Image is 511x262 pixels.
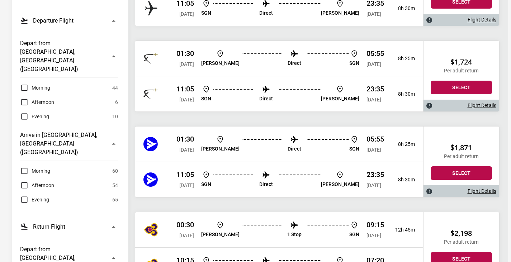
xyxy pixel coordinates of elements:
p: Per adult return [431,153,492,159]
p: 01:30 [176,49,194,58]
span: [DATE] [366,182,381,188]
p: 05:55 [366,135,384,143]
p: 12h 45m [390,227,415,233]
p: SGN [201,10,211,16]
p: [PERSON_NAME] [321,96,359,102]
span: [DATE] [179,182,194,188]
span: Morning [32,84,50,92]
span: Morning [32,167,50,175]
label: Evening [20,112,49,121]
span: Afternoon [32,181,54,190]
div: Flight Details [424,185,499,197]
span: 44 [112,84,118,92]
h2: $1,871 [431,143,492,152]
h3: Depart from [GEOGRAPHIC_DATA], [GEOGRAPHIC_DATA] ([GEOGRAPHIC_DATA]) [20,39,105,73]
p: 8h 30m [390,91,415,97]
p: Per adult return [431,68,492,74]
a: Flight Details [468,17,496,23]
h2: $2,198 [431,229,492,238]
img: China Southern Airlines [143,172,158,187]
label: Afternoon [20,98,54,106]
span: Evening [32,112,49,121]
p: [PERSON_NAME] [321,181,359,187]
button: Departure Flight [20,12,118,29]
a: Flight Details [468,188,496,194]
span: [DATE] [366,61,381,67]
p: Direct [259,96,273,102]
img: China Southern Airlines [143,87,158,101]
a: Flight Details [468,103,496,109]
h3: Arrive in [GEOGRAPHIC_DATA], [GEOGRAPHIC_DATA] ([GEOGRAPHIC_DATA]) [20,131,105,157]
p: 8h 30m [390,5,415,11]
p: 05:55 [366,49,384,58]
h3: Departure Flight [33,16,74,25]
div: Flight Details [424,14,499,26]
p: 11:05 [176,170,194,179]
p: 00:30 [176,220,194,229]
span: 54 [112,181,118,190]
span: 6 [115,98,118,106]
p: Direct [288,146,301,152]
p: 23:35 [366,85,384,93]
p: SGN [349,60,359,66]
p: 23:35 [366,170,384,179]
p: 01:30 [176,135,194,143]
p: SGN [349,146,359,152]
label: Morning [20,167,50,175]
p: 8h 25m [390,56,415,62]
span: [DATE] [179,61,194,67]
span: [DATE] [366,147,381,153]
button: Arrive in [GEOGRAPHIC_DATA], [GEOGRAPHIC_DATA] ([GEOGRAPHIC_DATA]) [20,127,118,161]
span: [DATE] [366,11,381,17]
div: Hahn Air 01:30 [DATE] [PERSON_NAME] Direct SGN 05:55 [DATE] 8h 25mHahn Air 11:05 [DATE] SGN Direc... [135,127,423,197]
img: China Southern Airlines [143,51,158,66]
span: [DATE] [366,233,381,238]
span: [DATE] [179,147,194,153]
p: SGN [201,181,211,187]
div: FlexFlight 01:30 [DATE] [PERSON_NAME] Direct SGN 05:55 [DATE] 8h 25mFlexFlight 11:05 [DATE] SGN D... [135,41,423,111]
button: Select [431,81,492,94]
h3: Return Flight [33,223,65,231]
span: [DATE] [179,97,194,103]
label: Evening [20,195,49,204]
p: Direct [259,181,273,187]
span: [DATE] [179,233,194,238]
button: Select [431,166,492,180]
span: 60 [112,167,118,175]
img: China Southern Airlines [143,223,158,237]
span: Evening [32,195,49,204]
span: [DATE] [179,11,194,17]
h2: $1,724 [431,58,492,66]
button: Return Flight [20,218,118,235]
p: [PERSON_NAME] [201,146,240,152]
button: Depart from [GEOGRAPHIC_DATA], [GEOGRAPHIC_DATA] ([GEOGRAPHIC_DATA]) [20,35,118,78]
label: Afternoon [20,181,54,190]
span: Afternoon [32,98,54,106]
p: 8h 30m [390,177,415,183]
p: Direct [259,10,273,16]
label: Morning [20,84,50,92]
div: Flight Details [424,100,499,111]
p: [PERSON_NAME] [201,60,240,66]
p: 09:15 [366,220,384,229]
p: [PERSON_NAME] [201,232,240,238]
img: China Southern Airlines [143,1,158,15]
span: [DATE] [366,97,381,103]
p: 1 Stop [287,232,302,238]
p: SGN [349,232,359,238]
p: 11:05 [176,85,194,93]
p: Per adult return [431,239,492,245]
p: [PERSON_NAME] [321,10,359,16]
p: 8h 25m [390,141,415,147]
img: China Southern Airlines [143,137,158,151]
p: Direct [288,60,301,66]
span: 10 [112,112,118,121]
span: 65 [112,195,118,204]
p: SGN [201,96,211,102]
